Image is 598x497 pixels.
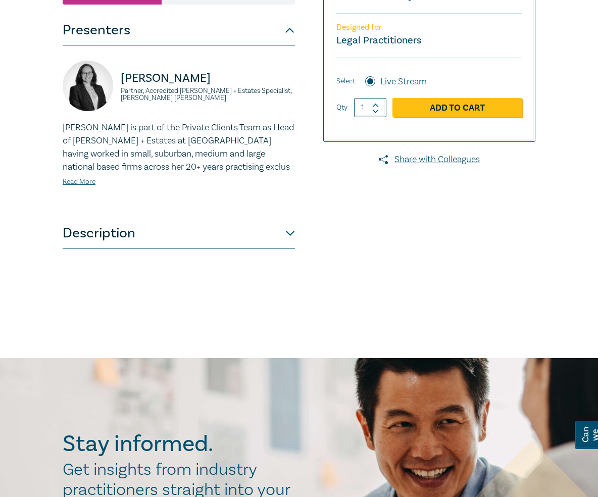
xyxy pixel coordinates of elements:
[354,98,386,117] input: 1
[121,70,295,86] p: [PERSON_NAME]
[63,177,95,186] a: Read More
[63,15,295,45] button: Presenters
[63,61,113,111] img: https://s3.ap-southeast-2.amazonaws.com/leo-cussen-store-production-content/Contacts/Naomi%20Guye...
[336,76,357,87] span: Select:
[336,23,522,32] p: Designed for
[336,34,421,47] small: Legal Practitioners
[380,75,427,88] label: Live Stream
[63,431,301,457] h2: Stay informed.
[392,98,522,117] a: Add to Cart
[63,218,295,249] button: Description
[336,102,347,113] label: Qty
[63,121,295,174] p: [PERSON_NAME] is part of the Private Clients Team as Head of [PERSON_NAME] + Estates at [GEOGRAPH...
[323,153,535,166] a: Share with Colleagues
[121,87,295,102] small: Partner, Accredited [PERSON_NAME] + Estates Specialist, [PERSON_NAME] [PERSON_NAME]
